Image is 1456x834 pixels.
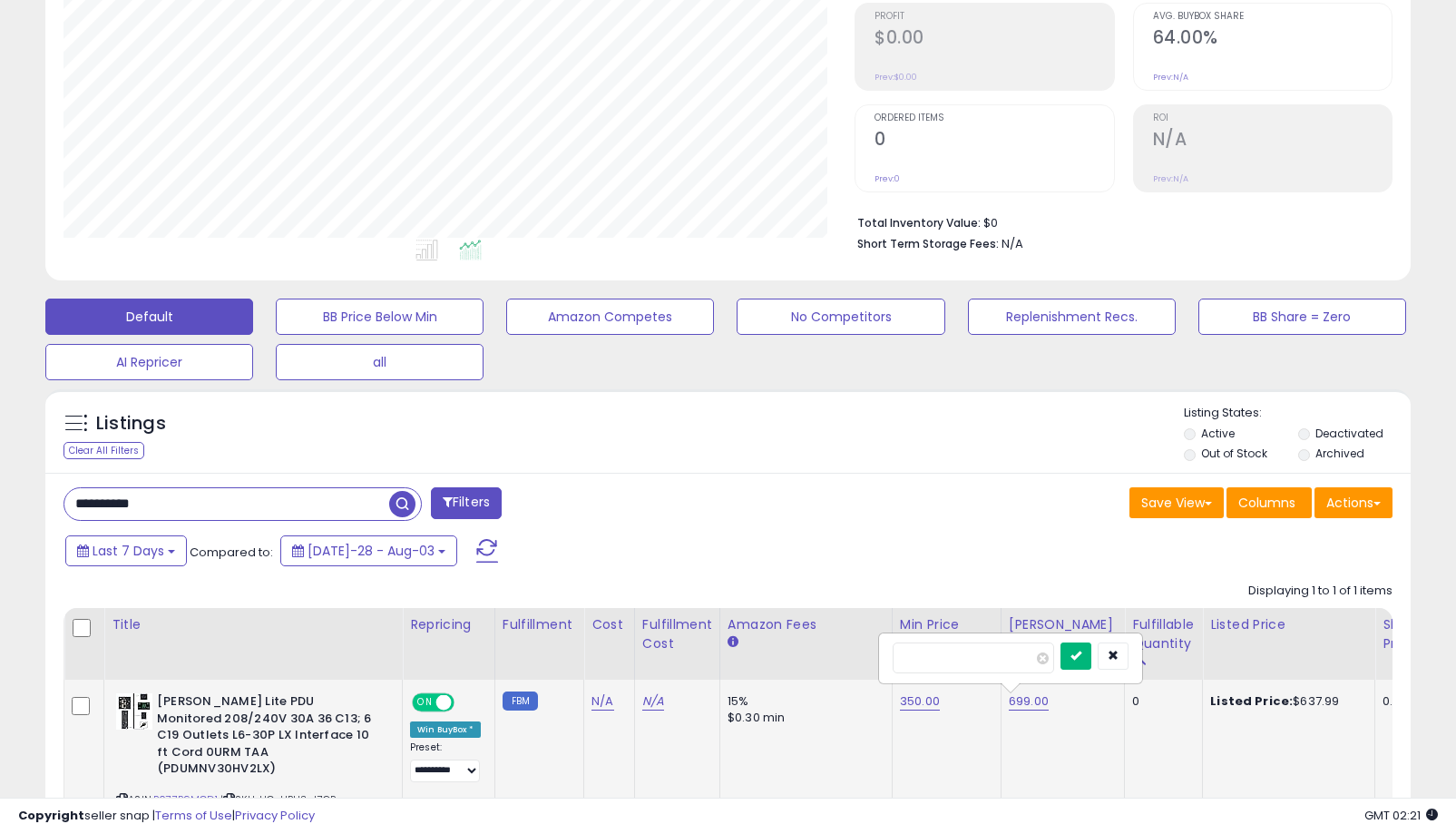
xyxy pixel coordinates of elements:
[276,344,484,380] button: all
[1184,405,1411,422] p: Listing States:
[503,615,576,634] div: Fulfillment
[220,792,336,807] span: | SKU: HO-HBU3-J7CP
[1153,129,1392,153] h2: N/A
[875,173,900,184] small: Prev: 0
[431,487,502,519] button: Filters
[591,692,613,711] a: N/A
[1153,27,1392,52] h2: 64.00%
[1201,446,1267,461] label: Out of Stock
[857,236,999,251] b: Short Term Storage Fees:
[18,808,315,825] div: seller snap | |
[1210,692,1293,710] b: Listed Price:
[875,27,1113,52] h2: $0.00
[728,710,878,726] div: $0.30 min
[414,695,436,711] span: ON
[64,442,144,459] div: Clear All Filters
[900,692,940,711] a: 350.00
[1153,12,1392,22] span: Avg. Buybox Share
[1153,72,1188,83] small: Prev: N/A
[591,615,627,634] div: Cost
[857,211,1379,232] li: $0
[276,299,484,335] button: BB Price Below Min
[410,721,481,738] div: Win BuyBox *
[1226,487,1312,518] button: Columns
[1198,299,1406,335] button: BB Share = Zero
[45,299,253,335] button: Default
[1002,235,1023,252] span: N/A
[410,615,487,634] div: Repricing
[18,807,84,824] strong: Copyright
[1383,615,1419,653] div: Ship Price
[112,615,395,634] div: Title
[900,615,993,634] div: Min Price
[642,615,712,653] div: Fulfillment Cost
[737,299,944,335] button: No Competitors
[875,72,917,83] small: Prev: $0.00
[1153,113,1392,123] span: ROI
[153,792,218,808] a: B077B9MQD1
[157,693,377,782] b: [PERSON_NAME] Lite PDU Monitored 208/240V 30A 36 C13; 6 C19 Outlets L6-30P LX Interface 10 ft Cor...
[1383,693,1412,710] div: 0.00
[116,693,152,730] img: 41t3zcQDhaS._SL40_.jpg
[1153,173,1188,184] small: Prev: N/A
[155,807,232,824] a: Terms of Use
[875,12,1113,22] span: Profit
[1129,487,1224,518] button: Save View
[96,411,166,437] h5: Listings
[642,692,664,711] a: N/A
[1364,807,1438,824] span: 2025-08-17 02:21 GMT
[728,615,884,634] div: Amazon Fees
[1315,426,1383,441] label: Deactivated
[410,741,481,782] div: Preset:
[1210,615,1367,634] div: Listed Price
[280,535,457,566] button: [DATE]-28 - Aug-03
[190,544,273,561] span: Compared to:
[452,695,481,711] span: OFF
[1314,487,1392,518] button: Actions
[1315,446,1364,461] label: Archived
[93,542,164,560] span: Last 7 Days
[1132,615,1195,653] div: Fulfillable Quantity
[875,113,1113,123] span: Ordered Items
[1201,426,1235,441] label: Active
[1009,692,1049,711] a: 699.00
[1132,693,1188,710] div: 0
[235,807,315,824] a: Privacy Policy
[728,634,738,651] small: Amazon Fees.
[1238,494,1295,512] span: Columns
[45,344,253,380] button: AI Repricer
[308,542,435,560] span: [DATE]-28 - Aug-03
[1009,615,1117,634] div: [PERSON_NAME]
[1210,693,1361,710] div: $637.99
[857,215,981,231] b: Total Inventory Value:
[875,129,1113,153] h2: 0
[65,535,187,566] button: Last 7 Days
[728,693,878,710] div: 15%
[506,299,714,335] button: Amazon Competes
[503,692,538,711] small: FBM
[968,299,1176,335] button: Replenishment Recs.
[1248,583,1392,600] div: Displaying 1 to 1 of 1 items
